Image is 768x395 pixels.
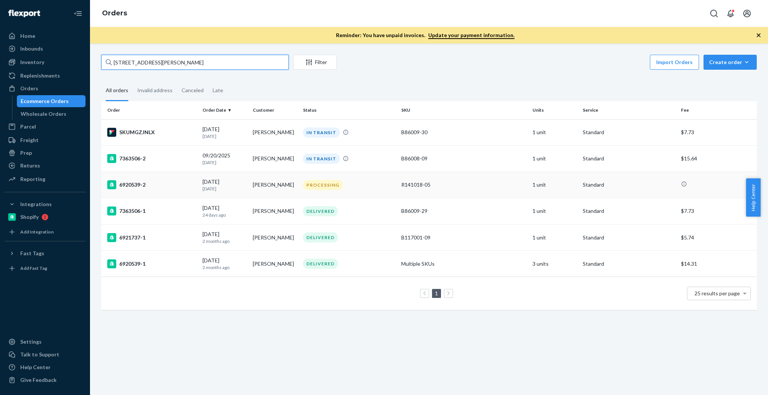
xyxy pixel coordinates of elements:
a: Help Center [4,361,85,373]
div: B86009-29 [401,207,526,215]
a: Reporting [4,173,85,185]
div: Customer [253,107,297,113]
a: Shopify [4,211,85,223]
a: Returns [4,160,85,172]
td: $15.64 [678,145,757,172]
div: [DATE] [202,204,247,218]
td: 1 unit [529,172,580,198]
td: 1 unit [529,145,580,172]
a: Prep [4,147,85,159]
div: Orders [20,85,38,92]
div: Inventory [20,58,44,66]
a: Add Integration [4,226,85,238]
span: Help Center [746,178,760,217]
div: Invalid address [137,81,172,100]
td: Multiple SKUs [398,251,529,277]
div: DELIVERED [303,259,338,269]
div: All orders [106,81,128,101]
td: $14.31 [678,251,757,277]
div: DELIVERED [303,232,338,242]
div: Add Fast Tag [20,265,47,271]
div: Returns [20,162,40,169]
a: Freight [4,134,85,146]
td: $7.73 [678,119,757,145]
a: Wholesale Orders [17,108,86,120]
div: Prep [20,149,32,157]
td: 1 unit [529,224,580,251]
p: 2 months ago [202,238,247,244]
th: Units [529,101,580,119]
ol: breadcrumbs [96,3,133,24]
div: Parcel [20,123,36,130]
div: Reporting [20,175,45,183]
a: Page 1 is your current page [433,290,439,296]
div: SKUMGZJNLX [107,128,196,137]
div: Settings [20,338,42,346]
div: 09/20/2025 [202,152,247,166]
div: B86008-09 [401,155,526,162]
th: Fee [678,101,757,119]
div: Help Center [20,364,51,371]
button: Filter [293,55,337,70]
th: Order Date [199,101,250,119]
p: 24 days ago [202,212,247,218]
div: [DATE] [202,230,247,244]
div: Shopify [20,213,39,221]
div: IN TRANSIT [303,154,340,164]
a: Talk to Support [4,349,85,361]
th: Status [300,101,398,119]
div: Give Feedback [20,376,57,384]
div: Talk to Support [20,351,59,358]
div: Late [213,81,223,100]
div: Replenishments [20,72,60,79]
div: Home [20,32,35,40]
div: Create order [709,58,751,66]
div: IN TRANSIT [303,127,340,138]
p: 2 months ago [202,264,247,271]
div: Filter [294,58,336,66]
div: B117001-09 [401,234,526,241]
td: [PERSON_NAME] [250,145,300,172]
td: 3 units [529,251,580,277]
td: 1 unit [529,198,580,224]
td: [PERSON_NAME] [250,198,300,224]
div: Add Integration [20,229,54,235]
div: Freight [20,136,39,144]
div: Fast Tags [20,250,44,257]
button: Fast Tags [4,247,85,259]
a: Inventory [4,56,85,68]
button: Give Feedback [4,374,85,386]
button: Integrations [4,198,85,210]
button: Import Orders [650,55,699,70]
button: Create order [703,55,757,70]
a: Orders [102,9,127,17]
th: Order [101,101,199,119]
td: [PERSON_NAME] [250,119,300,145]
button: Open account menu [739,6,754,21]
img: Flexport logo [8,10,40,17]
div: 7363506-2 [107,154,196,163]
button: Open notifications [723,6,738,21]
div: [DATE] [202,126,247,139]
td: $5.74 [678,224,757,251]
a: Orders [4,82,85,94]
a: Add Fast Tag [4,262,85,274]
p: Standard [583,260,675,268]
p: Standard [583,155,675,162]
a: Home [4,30,85,42]
div: PROCESSING [303,180,343,190]
div: 7363506-1 [107,206,196,215]
div: R141018-05 [401,181,526,189]
div: Integrations [20,200,52,208]
div: DELIVERED [303,206,338,216]
td: 1 unit [529,119,580,145]
span: 25 results per page [694,290,740,296]
td: $7.73 [678,198,757,224]
div: [DATE] [202,178,247,192]
button: Open Search Box [706,6,721,21]
input: Search orders [101,55,289,70]
a: Replenishments [4,70,85,82]
a: Ecommerce Orders [17,95,86,107]
a: Inbounds [4,43,85,55]
div: B86009-30 [401,129,526,136]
